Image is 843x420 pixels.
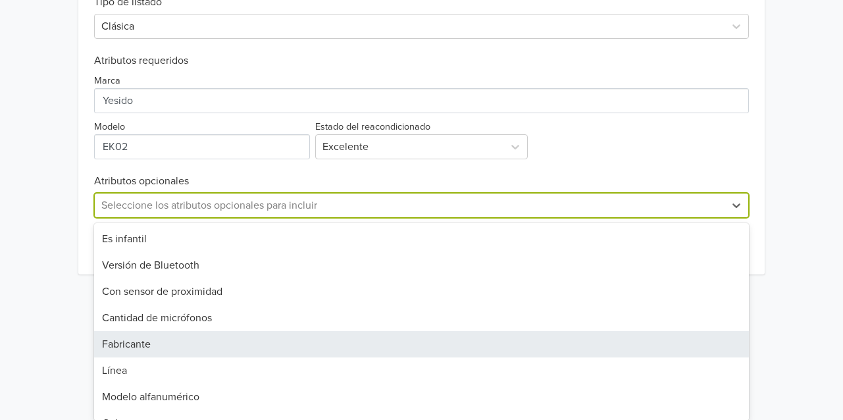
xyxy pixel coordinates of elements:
div: Con sensor de proximidad [94,278,749,305]
div: Modelo alfanumérico [94,384,749,410]
div: Fabricante [94,331,749,357]
div: Versión de Bluetooth [94,252,749,278]
h6: Atributos requeridos [94,55,749,67]
div: Es infantil [94,226,749,252]
div: Línea [94,357,749,384]
label: Modelo [94,120,125,134]
div: Cantidad de micrófonos [94,305,749,331]
label: Marca [94,74,120,88]
h6: Atributos opcionales [94,175,749,188]
label: Estado del reacondicionado [315,120,430,134]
